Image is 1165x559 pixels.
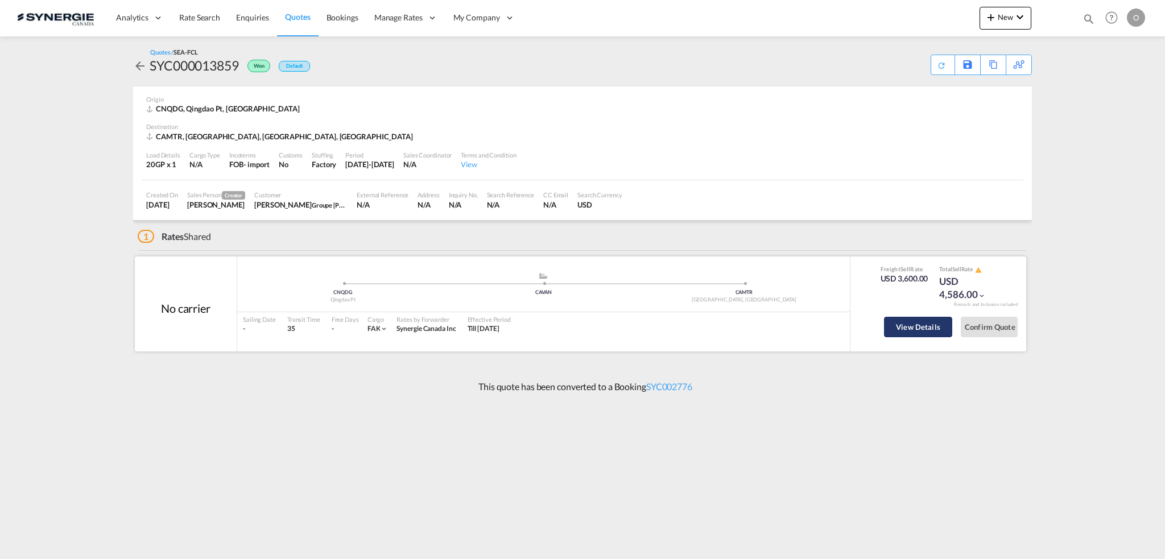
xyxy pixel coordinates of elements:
img: 1f56c880d42311ef80fc7dca854c8e59.png [17,5,94,31]
div: Total Rate [939,265,996,274]
span: Help [1102,8,1121,27]
div: N/A [418,200,439,210]
div: Rates by Forwarder [396,315,456,324]
div: Sales Coordinator [403,151,452,159]
span: My Company [453,12,500,23]
span: CNQDG, Qingdao Pt, [GEOGRAPHIC_DATA] [156,104,299,113]
div: 20GP x 1 [146,159,180,169]
md-icon: icon-arrow-left [133,59,147,73]
div: Transit Time [287,315,320,324]
div: USD 3,600.00 [881,273,928,284]
div: No [279,159,303,169]
span: Groupe [PERSON_NAME] construction [312,200,416,209]
div: Search Reference [487,191,534,199]
span: SEA-FCL [173,48,197,56]
span: 1 [138,230,154,243]
div: SYC000013859 [150,56,239,74]
div: Freight Rate [881,265,928,273]
div: CC Email [543,191,568,199]
div: O [1127,9,1145,27]
button: icon-plus 400-fgNewicon-chevron-down [980,7,1031,30]
div: Origin [146,95,1019,103]
span: New [984,13,1027,22]
div: Free Days [332,315,359,324]
div: N/A [357,200,408,210]
md-icon: icon-chevron-down [380,325,388,333]
div: - [243,324,276,334]
span: Rates [162,231,184,242]
button: Confirm Quote [961,317,1018,337]
div: Cargo [367,315,389,324]
div: Remark and Inclusion included [945,301,1026,308]
div: - [332,324,334,334]
div: Destination [146,122,1019,131]
div: Created On [146,191,178,199]
div: GUILLAUME PELLETIER [254,200,348,210]
div: Address [418,191,439,199]
div: N/A [543,200,568,210]
div: Inquiry No. [449,191,478,199]
div: Help [1102,8,1127,28]
div: 35 [287,324,320,334]
div: Period [345,151,394,159]
div: icon-magnify [1083,13,1095,30]
div: Incoterms [229,151,270,159]
div: CNQDG [243,289,443,296]
span: Bookings [327,13,358,22]
div: N/A [189,159,220,169]
div: 6 Aug 2025 [146,200,178,210]
span: Till [DATE] [468,324,499,333]
div: Terms and Condition [461,151,516,159]
div: View [461,159,516,169]
md-icon: icon-chevron-down [978,292,986,300]
span: Sell [952,266,961,272]
span: Manage Rates [374,12,423,23]
div: - import [243,159,270,169]
md-icon: icon-refresh [936,60,947,71]
div: Default [279,61,310,72]
div: USD [577,200,622,210]
div: icon-arrow-left [133,56,150,74]
span: Analytics [116,12,148,23]
md-icon: icon-alert [975,267,982,274]
div: N/A [449,200,478,210]
div: Customer [254,191,348,199]
div: Factory Stuffing [312,159,336,169]
div: Search Currency [577,191,622,199]
span: FAK [367,324,381,333]
span: Enquiries [236,13,269,22]
md-icon: icon-plus 400-fg [984,10,998,24]
md-icon: icon-chevron-down [1013,10,1027,24]
div: Qingdao Pt [243,296,443,304]
div: N/A [403,159,452,169]
p: This quote has been converted to a Booking [473,380,692,393]
div: CAVAN [443,289,643,296]
span: Creator [222,191,245,200]
button: View Details [884,317,952,337]
div: Pablo Gomez Saldarriaga [187,200,245,210]
div: CNQDG, Qingdao Pt, Asia Pacific [146,103,302,114]
md-icon: icon-magnify [1083,13,1095,25]
div: Sailing Date [243,315,276,324]
div: Quotes /SEA-FCL [150,48,198,56]
div: N/A [487,200,534,210]
div: Synergie Canada Inc [396,324,456,334]
div: CAMTR [644,289,844,296]
div: Cargo Type [189,151,220,159]
a: SYC002776 [646,381,692,392]
div: Customs [279,151,303,159]
div: Effective Period [468,315,511,324]
div: Shared [138,230,211,243]
div: Till 04 Sep 2025 [468,324,499,334]
div: CAMTR, Montreal, QC, Americas [146,131,416,142]
div: Sales Person [187,191,245,200]
span: Rate Search [179,13,220,22]
button: icon-alert [974,266,982,274]
div: Quote PDF is not available at this time [937,55,949,70]
md-icon: assets/icons/custom/ship-fill.svg [536,273,550,279]
span: Won [254,63,267,73]
span: Synergie Canada Inc [396,324,456,333]
div: External Reference [357,191,408,199]
div: FOB [229,159,243,169]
